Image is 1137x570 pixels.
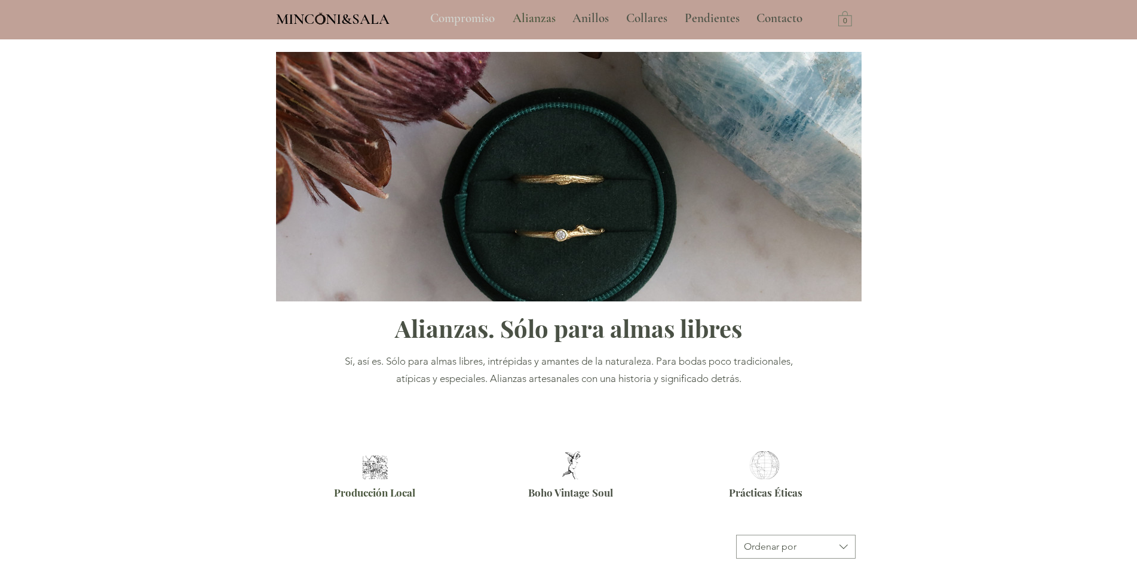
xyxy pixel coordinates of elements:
[315,13,326,24] img: Minconi Sala
[398,4,835,33] nav: Sitio
[617,4,676,33] a: Collares
[679,4,746,33] p: Pendientes
[345,355,793,384] span: Sí, así es. Sólo para almas libres, intrépidas y amantes de la naturaleza. Para bodas poco tradic...
[424,4,501,33] p: Compromiso
[528,486,613,499] span: Boho Vintage Soul
[276,8,390,27] a: MINCONI&SALA
[744,540,796,553] div: Ordenar por
[276,52,862,301] img: Alianzas Inspiradas en la Naturaleza Minconi Sala
[676,4,747,33] a: Pendientes
[746,451,783,479] img: Alianzas éticas
[566,4,615,33] p: Anillos
[359,455,391,479] img: Alianzas artesanales Barcelona
[747,4,812,33] a: Contacto
[750,4,808,33] p: Contacto
[838,10,852,26] a: Carrito con 0 ítems
[395,312,742,344] span: Alianzas. Sólo para almas libres
[276,10,390,28] span: MINCONI&SALA
[504,4,563,33] a: Alianzas
[843,17,847,26] text: 0
[507,4,562,33] p: Alianzas
[553,451,590,479] img: Alianzas Boho Barcelona
[334,486,415,499] span: Producción Local
[421,4,504,33] a: Compromiso
[729,486,802,499] span: Prácticas Éticas
[620,4,673,33] p: Collares
[563,4,617,33] a: Anillos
